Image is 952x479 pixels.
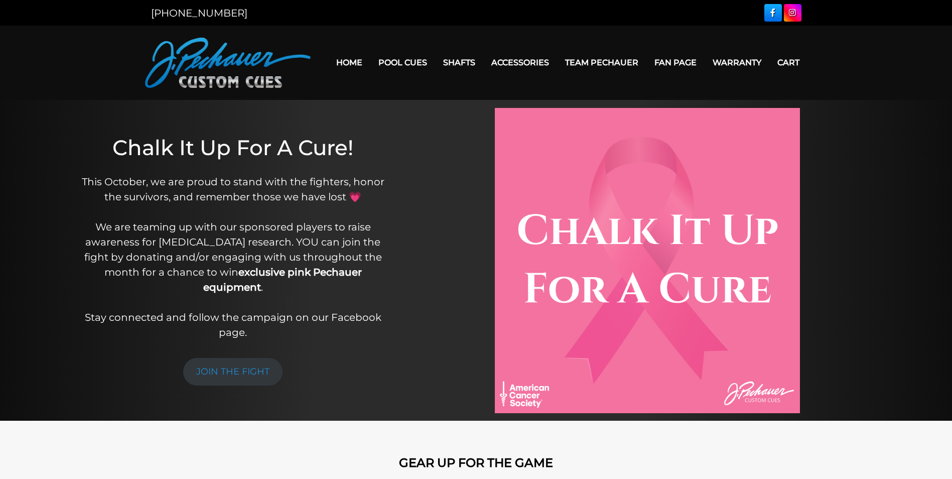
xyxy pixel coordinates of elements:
[646,50,705,75] a: Fan Page
[76,135,389,160] h1: Chalk It Up For A Cure!
[370,50,435,75] a: Pool Cues
[203,266,362,293] strong: exclusive pink Pechauer equipment
[183,358,283,386] a: JOIN THE FIGHT
[145,38,311,88] img: Pechauer Custom Cues
[435,50,483,75] a: Shafts
[557,50,646,75] a: Team Pechauer
[76,174,389,340] p: This October, we are proud to stand with the fighters, honor the survivors, and remember those we...
[483,50,557,75] a: Accessories
[769,50,807,75] a: Cart
[399,455,553,470] strong: GEAR UP FOR THE GAME
[151,7,247,19] a: [PHONE_NUMBER]
[328,50,370,75] a: Home
[705,50,769,75] a: Warranty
